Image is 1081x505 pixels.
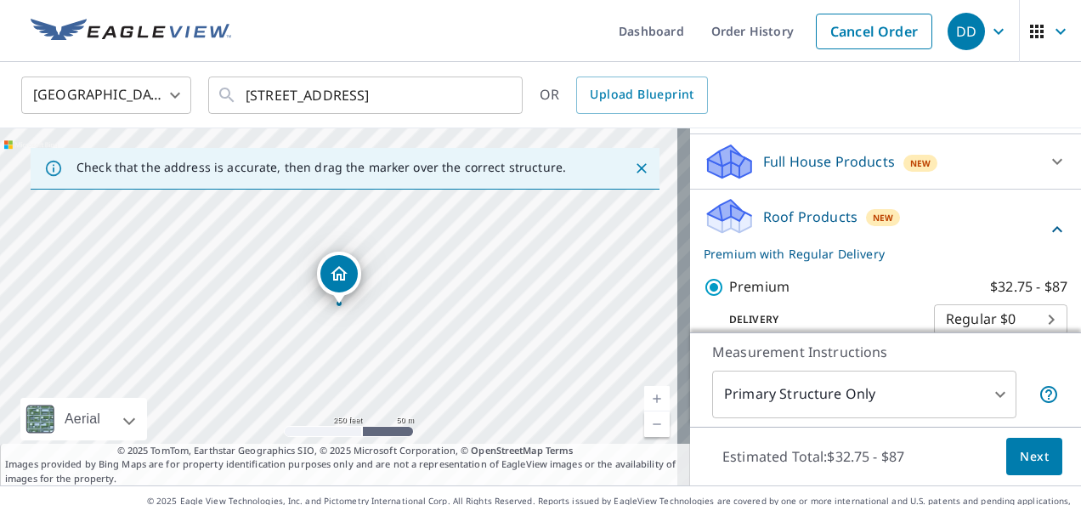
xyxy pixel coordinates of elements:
div: Primary Structure Only [712,371,1016,418]
p: Delivery [704,312,934,327]
input: Search by address or latitude-longitude [246,71,488,119]
div: Regular $0 [934,296,1067,343]
div: Aerial [20,398,147,440]
p: Measurement Instructions [712,342,1059,362]
a: OpenStreetMap [471,444,542,457]
p: $32.75 - $87 [990,276,1067,298]
button: Next [1006,438,1062,476]
div: Full House ProductsNew [704,141,1067,182]
div: DD [948,13,985,50]
span: Next [1020,446,1049,468]
div: Dropped pin, building 1, Residential property, 3050 19th Ave S Minneapolis, MN 55407 [317,252,361,304]
div: [GEOGRAPHIC_DATA] [21,71,191,119]
div: Aerial [59,398,105,440]
a: Terms [546,444,574,457]
span: New [873,211,894,224]
p: Premium [729,276,790,298]
div: OR [540,77,708,114]
p: Check that the address is accurate, then drag the marker over the correct structure. [76,160,566,175]
span: © 2025 TomTom, Earthstar Geographics SIO, © 2025 Microsoft Corporation, © [117,444,574,458]
img: EV Logo [31,19,231,44]
p: Estimated Total: $32.75 - $87 [709,438,918,475]
a: Current Level 17, Zoom In [644,386,670,411]
p: Roof Products [763,207,857,227]
a: Cancel Order [816,14,932,49]
div: Roof ProductsNewPremium with Regular Delivery [704,196,1067,263]
p: Premium with Regular Delivery [704,245,1047,263]
span: Upload Blueprint [590,84,693,105]
a: Current Level 17, Zoom Out [644,411,670,437]
span: New [910,156,931,170]
a: Upload Blueprint [576,77,707,114]
button: Close [631,157,653,179]
span: Your report will include only the primary structure on the property. For example, a detached gara... [1039,384,1059,405]
p: Full House Products [763,151,895,172]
